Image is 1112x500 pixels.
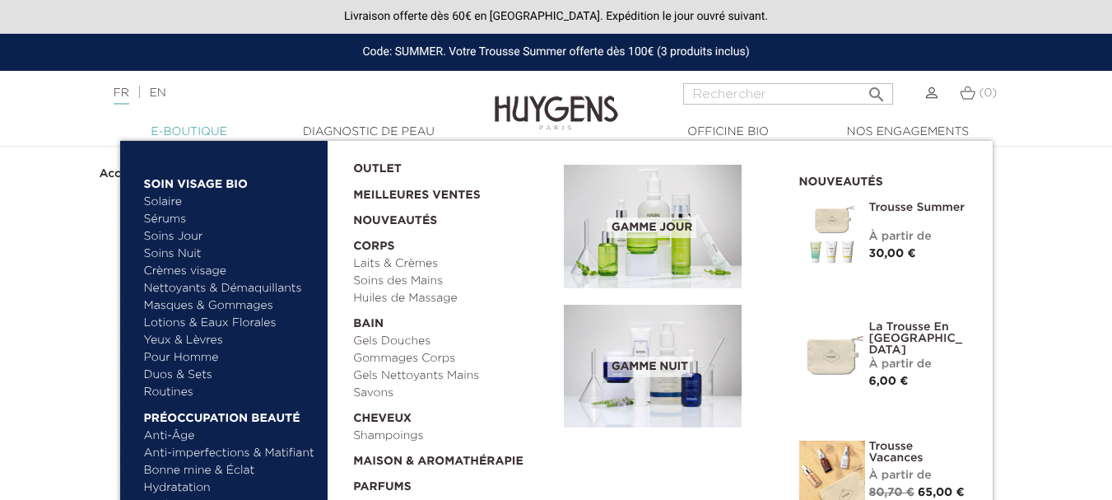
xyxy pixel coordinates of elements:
a: Masques & Gommages [144,297,316,315]
a: Bain [353,307,552,333]
a: Officine Bio [646,124,811,141]
a: Nettoyants & Démaquillants [144,280,316,297]
strong: Accueil [100,168,142,180]
a: Huiles de Massage [353,290,552,307]
a: Meilleures Ventes [353,178,537,204]
a: Trousse Vacances [869,441,968,464]
button:  [862,78,891,100]
h2: Nouveautés [799,170,968,189]
a: Sérums [144,211,316,228]
a: Soins Nuit [144,245,301,263]
a: Duos & Sets [144,367,316,384]
a: Gamme jour [564,165,775,288]
span: 30,00 € [869,248,916,259]
a: Bonne mine & Éclat [144,462,316,479]
a: Laits & Crèmes [353,255,552,273]
a: Soin Visage Bio [144,167,316,194]
a: Préoccupation beauté [144,401,316,428]
a: E-Boutique [107,124,272,141]
a: Hydratation [144,479,316,497]
a: Shampoings [353,428,552,445]
span: 6,00 € [869,376,909,387]
a: FR [114,87,129,105]
a: Solaire [144,194,316,211]
a: Soins Jour [144,228,316,245]
a: Soins des Mains [353,273,552,290]
a: Routines [144,384,316,401]
a: Savons [353,385,552,402]
a: Corps [353,230,552,255]
img: routine_jour_banner.jpg [564,165,742,288]
a: Anti-Âge [144,428,316,445]
a: EN [149,87,165,99]
span: 65,00 € [918,487,965,498]
a: Pour Homme [144,349,316,367]
span: (0) [979,87,997,99]
img: La Trousse en Coton [799,321,865,387]
img: routine_nuit_banner.jpg [564,305,742,428]
a: Cheveux [353,402,552,428]
div: À partir de [869,356,968,373]
span: Gamme jour [607,217,696,238]
div: À partir de [869,228,968,245]
a: Yeux & Lèvres [144,332,316,349]
a: Lotions & Eaux Florales [144,315,316,332]
a: Maison & Aromathérapie [353,445,552,470]
img: Trousse Summer [799,202,865,268]
a: Accueil [100,167,146,180]
input: Rechercher [683,83,893,105]
a: Trousse Summer [869,202,968,213]
a: Gommages Corps [353,350,552,367]
span: 80,70 € [869,487,914,498]
a: Nouveautés [353,204,552,230]
a: OUTLET [353,152,537,178]
span: Gamme nuit [607,357,692,377]
a: Crèmes visage [144,263,316,280]
a: Nos engagements [826,124,990,141]
a: Anti-imperfections & Matifiant [144,445,316,462]
a: Parfums [353,470,552,496]
a: Diagnostic de peau [286,124,451,141]
a: Gels Douches [353,333,552,350]
a: Gamme nuit [564,305,775,428]
a: La Trousse en [GEOGRAPHIC_DATA] [869,321,968,356]
a: Gels Nettoyants Mains [353,367,552,385]
img: Huygens [495,69,618,133]
div: | [105,83,451,103]
i:  [867,80,886,100]
div: À partir de [869,467,968,484]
